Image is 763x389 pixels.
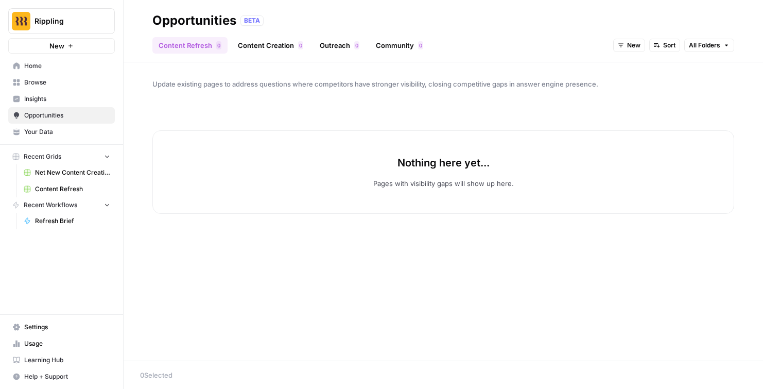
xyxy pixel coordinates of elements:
[49,41,64,51] span: New
[418,41,423,49] div: 0
[627,41,640,50] span: New
[299,41,302,49] span: 0
[152,79,734,89] span: Update existing pages to address questions where competitors have stronger visibility, closing co...
[373,178,514,189] p: Pages with visibility gaps will show up here.
[152,37,228,54] a: Content Refresh0
[8,124,115,140] a: Your Data
[217,41,220,49] span: 0
[8,74,115,91] a: Browse
[355,41,358,49] span: 0
[8,368,115,385] button: Help + Support
[24,61,110,71] span: Home
[19,213,115,229] a: Refresh Brief
[240,15,264,26] div: BETA
[19,181,115,197] a: Content Refresh
[24,339,110,348] span: Usage
[24,356,110,365] span: Learning Hub
[24,111,110,120] span: Opportunities
[24,152,61,161] span: Recent Grids
[354,41,359,49] div: 0
[8,197,115,213] button: Recent Workflows
[8,335,115,352] a: Usage
[24,372,110,381] span: Help + Support
[8,8,115,34] button: Workspace: Rippling
[35,184,110,194] span: Content Refresh
[8,38,115,54] button: New
[24,94,110,104] span: Insights
[684,39,734,52] button: All Folders
[12,12,30,30] img: Rippling Logo
[24,323,110,332] span: Settings
[8,107,115,124] a: Opportunities
[24,127,110,137] span: Your Data
[24,78,110,87] span: Browse
[298,41,303,49] div: 0
[35,168,110,177] span: Net New Content Creation
[24,200,77,210] span: Recent Workflows
[613,39,645,52] button: New
[8,91,115,107] a: Insights
[232,37,309,54] a: Content Creation0
[216,41,221,49] div: 0
[34,16,97,26] span: Rippling
[19,164,115,181] a: Net New Content Creation
[140,370,747,380] div: 0 Selected
[649,39,680,52] button: Sort
[314,37,366,54] a: Outreach0
[419,41,422,49] span: 0
[689,41,720,50] span: All Folders
[8,149,115,164] button: Recent Grids
[370,37,429,54] a: Community0
[8,352,115,368] a: Learning Hub
[35,216,110,226] span: Refresh Brief
[663,41,675,50] span: Sort
[8,319,115,335] a: Settings
[397,156,490,170] p: Nothing here yet...
[152,12,236,29] div: Opportunities
[8,58,115,74] a: Home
